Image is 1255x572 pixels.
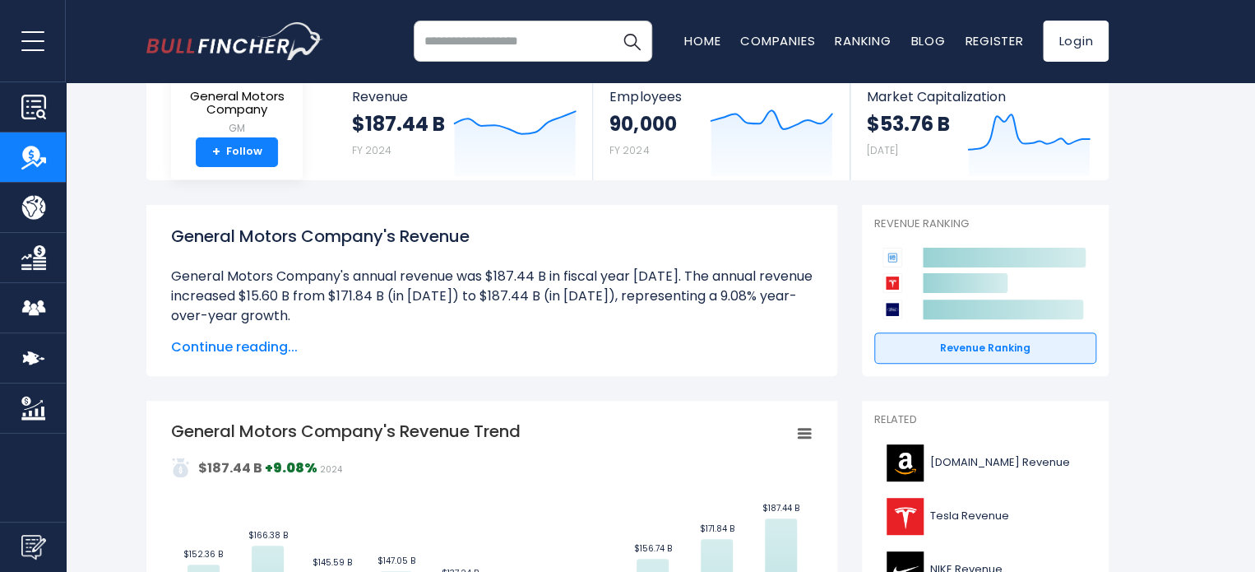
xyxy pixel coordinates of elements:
a: Ranking [835,32,891,49]
text: $147.05 B [377,555,414,567]
img: TSLA logo [884,498,925,535]
a: Companies [740,32,815,49]
button: Search [611,21,652,62]
text: $145.59 B [312,556,351,569]
span: General Motors Company [184,90,289,117]
strong: 90,000 [609,111,676,137]
strong: + [212,145,220,160]
a: +Follow [196,137,278,167]
a: Revenue Ranking [874,333,1096,364]
span: Continue reading... [171,337,813,357]
li: General Motors Company's annual revenue was $187.44 B in fiscal year [DATE]. The annual revenue i... [171,267,813,326]
img: Tesla competitors logo [882,273,902,293]
tspan: General Motors Company's Revenue Trend [171,420,521,443]
a: Tesla Revenue [874,494,1096,539]
img: Ford Motor Company competitors logo [882,300,902,319]
p: Related [874,413,1096,427]
img: addasd [171,458,191,477]
text: $187.44 B [762,502,799,514]
a: Home [684,32,720,49]
a: Blog [910,32,945,49]
span: Employees [609,89,832,105]
small: GM [184,121,289,136]
text: $166.38 B [248,529,287,542]
strong: $187.44 B [198,458,262,477]
img: AMZN logo [884,444,925,481]
a: Login [1043,21,1109,62]
strong: $53.76 B [867,111,950,137]
a: [DOMAIN_NAME] Revenue [874,440,1096,486]
text: $152.36 B [183,548,223,560]
strong: $187.44 B [352,111,445,137]
span: Market Capitalization [867,89,1091,105]
a: Revenue $187.44 B FY 2024 [336,74,593,180]
h1: General Motors Company's Revenue [171,224,813,249]
a: Go to homepage [146,22,323,60]
a: Employees 90,000 FY 2024 [593,74,849,180]
small: FY 2024 [609,143,649,157]
p: Revenue Ranking [874,217,1096,231]
a: Register [965,32,1023,49]
span: 2024 [320,463,342,476]
span: Revenue [352,89,577,105]
text: $156.74 B [633,542,671,555]
img: bullfincher logo [146,22,323,60]
a: Market Capitalization $53.76 B [DATE] [850,74,1107,180]
text: $171.84 B [699,523,734,535]
small: FY 2024 [352,143,391,157]
strong: +9.08% [265,458,317,477]
img: General Motors Company competitors logo [882,248,902,267]
small: [DATE] [867,143,898,157]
